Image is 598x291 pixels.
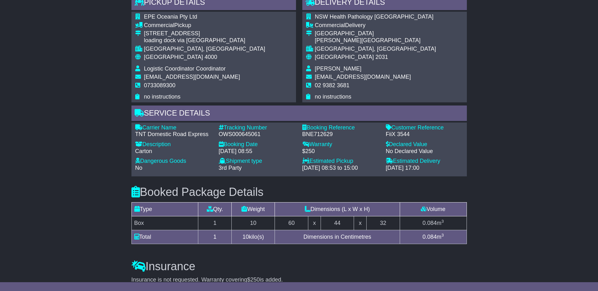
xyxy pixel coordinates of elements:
[321,216,354,230] td: 44
[247,277,260,283] span: $250
[135,141,212,148] div: Description
[302,158,380,165] div: Estimated Pickup
[302,141,380,148] div: Warranty
[144,74,240,80] span: [EMAIL_ADDRESS][DOMAIN_NAME]
[144,22,174,28] span: Commercial
[400,203,467,216] td: Volume
[198,230,232,244] td: 1
[219,131,296,138] div: OWS000645061
[144,94,181,100] span: no instructions
[422,220,437,226] span: 0.084
[144,14,197,20] span: EPE Oceania Pty Ltd
[354,216,366,230] td: x
[144,30,265,37] div: [STREET_ADDRESS]
[302,131,380,138] div: BNE712629
[131,203,198,216] td: Type
[131,277,467,283] div: Insurance is not requested. Warranty covering is added.
[315,22,345,28] span: Commercial
[232,230,275,244] td: kilo(s)
[366,216,400,230] td: 32
[144,54,203,60] span: [GEOGRAPHIC_DATA]
[219,148,296,155] div: [DATE] 08:55
[315,94,351,100] span: no instructions
[275,216,308,230] td: 60
[308,216,321,230] td: x
[386,131,463,138] div: FiiX 3544
[386,158,463,165] div: Estimated Delivery
[232,216,275,230] td: 10
[198,203,232,216] td: Qty.
[400,230,467,244] td: m
[302,124,380,131] div: Booking Reference
[232,203,275,216] td: Weight
[135,124,212,131] div: Carrier Name
[135,148,212,155] div: Carton
[315,14,433,20] span: NSW Health Pathology [GEOGRAPHIC_DATA]
[205,54,217,60] span: 4000
[144,46,265,53] div: [GEOGRAPHIC_DATA], [GEOGRAPHIC_DATA]
[315,46,436,53] div: [GEOGRAPHIC_DATA], [GEOGRAPHIC_DATA]
[386,124,463,131] div: Customer Reference
[198,216,232,230] td: 1
[219,158,296,165] div: Shipment type
[302,165,380,172] div: [DATE] 08:53 to 15:00
[315,66,362,72] span: [PERSON_NAME]
[441,233,444,237] sup: 3
[219,141,296,148] div: Booking Date
[242,234,249,240] span: 10
[386,141,463,148] div: Declared Value
[315,30,436,37] div: [GEOGRAPHIC_DATA]
[422,234,437,240] span: 0.084
[135,165,142,171] span: No
[315,74,411,80] span: [EMAIL_ADDRESS][DOMAIN_NAME]
[315,82,350,88] span: 02 9382 3681
[386,148,463,155] div: No Declared Value
[315,22,436,29] div: Delivery
[275,230,400,244] td: Dimensions in Centimetres
[144,82,176,88] span: 0733089300
[144,66,226,72] span: Logistic Coordinator Coordinator
[131,106,467,123] div: Service Details
[131,216,198,230] td: Box
[144,37,265,44] div: loading dock via [GEOGRAPHIC_DATA]
[144,22,265,29] div: Pickup
[135,131,212,138] div: TNT Domestic Road Express
[219,165,242,171] span: 3rd Party
[315,37,436,44] div: [PERSON_NAME][GEOGRAPHIC_DATA]
[135,158,212,165] div: Dangerous Goods
[131,260,467,273] h3: Insurance
[131,186,467,198] h3: Booked Package Details
[400,216,467,230] td: m
[375,54,388,60] span: 2031
[386,165,463,172] div: [DATE] 17:00
[131,230,198,244] td: Total
[219,124,296,131] div: Tracking Number
[441,219,444,224] sup: 3
[302,148,380,155] div: $250
[275,203,400,216] td: Dimensions (L x W x H)
[315,54,374,60] span: [GEOGRAPHIC_DATA]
